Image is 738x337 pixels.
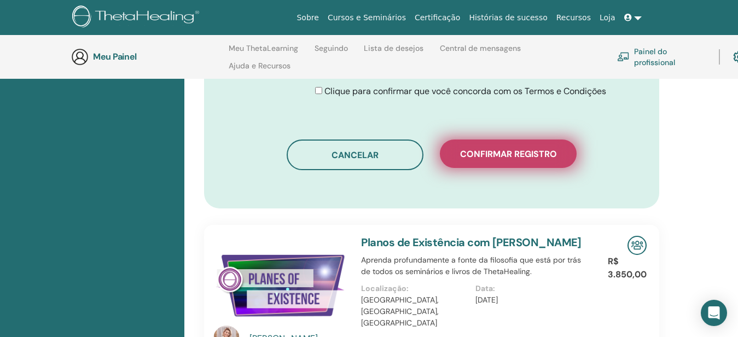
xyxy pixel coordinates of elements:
a: Cursos e Seminários [323,8,410,28]
font: Histórias de sucesso [469,13,547,22]
a: Lista de desejos [364,44,423,61]
font: Sobre [297,13,318,22]
a: Planos de Existência com [PERSON_NAME] [361,235,582,249]
font: Painel do profissional [634,47,675,67]
font: Cursos e Seminários [328,13,406,22]
font: Data: [475,283,495,293]
div: Open Intercom Messenger [701,300,727,326]
font: Confirmar registro [460,148,557,160]
font: Ajuda e Recursos [229,61,290,71]
img: Planos de Existência [213,236,348,329]
img: Seminário Presencial [627,236,647,255]
button: Confirmar registro [440,140,577,168]
font: Lista de desejos [364,43,423,53]
font: [DATE] [475,295,498,305]
font: Meu ThetaLearning [229,43,298,53]
a: Certificação [410,8,464,28]
font: Localização: [361,283,409,293]
font: Central de mensagens [440,43,521,53]
img: generic-user-icon.jpg [71,48,89,66]
button: Cancelar [287,140,423,170]
a: Ajuda e Recursos [229,61,290,79]
font: Certificação [415,13,460,22]
img: chalkboard-teacher.svg [617,52,630,61]
font: Loja [600,13,615,22]
a: Painel do profissional [617,45,706,69]
img: logo.png [72,5,203,30]
a: Meu ThetaLearning [229,44,298,61]
a: Seguindo [315,44,348,61]
a: Recursos [552,8,595,28]
a: Central de mensagens [440,44,521,61]
font: Cancelar [332,149,379,161]
a: Loja [595,8,620,28]
font: Clique para confirmar que você concorda com os Termos e Condições [324,85,606,97]
font: R$ 3.850,00 [608,255,647,280]
a: Histórias de sucesso [464,8,551,28]
font: Meu Painel [93,51,137,62]
a: Sobre [292,8,323,28]
font: Recursos [556,13,591,22]
font: Aprenda profundamente a fonte da filosofia que está por trás de todos os seminários e livros de T... [361,255,581,276]
font: Seguindo [315,43,348,53]
font: [GEOGRAPHIC_DATA], [GEOGRAPHIC_DATA], [GEOGRAPHIC_DATA] [361,295,439,328]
